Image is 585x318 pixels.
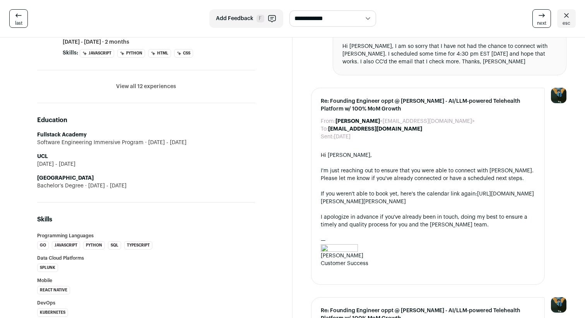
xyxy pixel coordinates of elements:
[37,160,75,168] span: [DATE] - [DATE]
[37,175,94,181] strong: [GEOGRAPHIC_DATA]
[84,182,127,190] span: [DATE] - [DATE]
[37,215,255,224] h2: Skills
[532,9,551,28] a: next
[563,20,570,26] span: esc
[334,133,351,141] dd: [DATE]
[321,97,535,113] span: Re: Founding Engineer oppt @ [PERSON_NAME] - AI/LLM-powered Telehealth Platform w/ 100% MoM Growth
[335,119,380,124] b: [PERSON_NAME]
[321,252,535,260] div: [PERSON_NAME]
[37,182,255,190] div: Bachelor’s Degree
[37,233,255,238] h3: Programming Languages
[37,301,255,305] h3: DevOps
[52,241,80,250] li: JavaScript
[321,190,535,206] div: If you weren't able to book yet, here's the calendar link again:
[63,38,129,46] span: [DATE] - [DATE] · 2 months
[63,49,78,57] span: Skills:
[321,236,535,244] div: —
[37,256,255,260] h3: Data Cloud Platforms
[321,244,358,252] img: AD_4nXfN_Wdbo-9dN62kpSIH8EszFLdSX9Ee2SmTdSe9uclOz2fvlvqi_K2NFv-j8qjgcrqPyhWTkoaG637ThTiP2dTyvP11O...
[37,286,70,294] li: React Native
[321,213,535,229] div: I apologize in advance if you've already been in touch, doing my best to ensure a timely and qual...
[321,133,334,141] dt: Sent:
[551,88,566,103] img: 12031951-medium_jpg
[148,49,171,58] li: HTML
[321,151,535,159] div: Hi [PERSON_NAME],
[117,49,145,58] li: Python
[321,260,535,267] div: Customer Success
[557,9,576,28] a: esc
[37,241,49,250] li: Go
[9,9,28,28] a: last
[321,125,328,133] dt: To:
[342,43,557,66] div: Hi [PERSON_NAME], I am so sorry that I have not had the chance to connect with [PERSON_NAME]. I s...
[116,83,176,90] button: View all 12 experiences
[335,117,475,125] dd: <[EMAIL_ADDRESS][DOMAIN_NAME]>
[209,9,283,28] button: Add Feedback F
[37,264,58,272] li: Splunk
[37,278,255,283] h3: Mobile
[174,49,193,58] li: CSS
[37,139,255,146] div: Software Engineering Immersive Program
[108,241,121,250] li: SQL
[144,139,186,146] span: [DATE] - [DATE]
[257,15,264,22] span: F
[321,117,335,125] dt: From:
[15,20,22,26] span: last
[321,167,535,182] div: I'm just reaching out to ensure that you were able to connect with [PERSON_NAME]. Please let me k...
[216,15,253,22] span: Add Feedback
[37,154,48,159] strong: UCL
[124,241,152,250] li: TypeScript
[37,132,87,138] strong: Fullstack Academy
[551,297,566,313] img: 12031951-medium_jpg
[37,308,68,317] li: Kubernetes
[80,49,114,58] li: JavaScript
[328,126,422,132] b: [EMAIL_ADDRESS][DOMAIN_NAME]
[537,20,546,26] span: next
[83,241,105,250] li: Python
[37,116,255,125] h2: Education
